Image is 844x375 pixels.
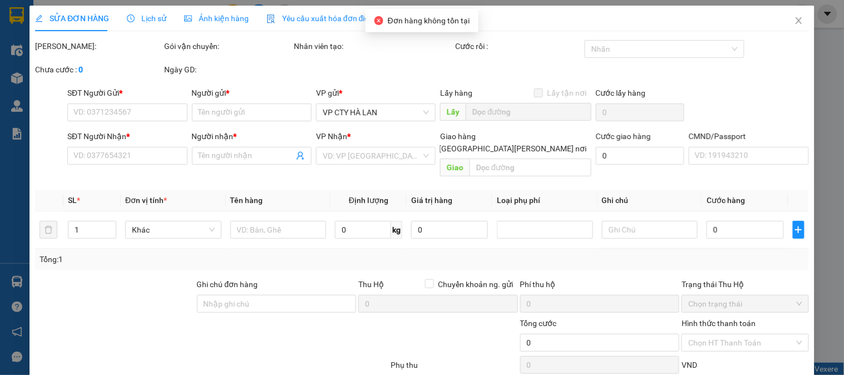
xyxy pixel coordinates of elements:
[296,151,305,160] span: user-add
[358,280,384,289] span: Thu Hộ
[470,159,591,176] input: Dọc đường
[197,295,357,313] input: Ghi chú đơn hàng
[441,88,473,97] span: Lấy hàng
[596,88,646,97] label: Cước lấy hàng
[682,319,756,328] label: Hình thức thanh toán
[192,130,312,142] div: Người nhận
[127,14,135,22] span: clock-circle
[67,87,187,99] div: SĐT Người Gửi
[596,132,651,141] label: Cước giao hàng
[492,190,598,211] th: Loại phụ phí
[388,16,470,25] span: Đơn hàng không tồn tại
[294,40,453,52] div: Nhân viên tạo:
[316,87,436,99] div: VP gửi
[793,225,804,234] span: plus
[197,280,258,289] label: Ghi chú đơn hàng
[184,14,249,23] span: Ảnh kiện hàng
[316,132,347,141] span: VP Nhận
[266,14,384,23] span: Yêu cầu xuất hóa đơn điện tử
[520,278,680,295] div: Phí thu hộ
[707,196,745,205] span: Cước hàng
[165,40,292,52] div: Gói vận chuyển:
[103,230,116,238] span: Decrease Value
[68,196,77,205] span: SL
[434,278,518,290] span: Chuyển khoản ng. gửi
[35,40,162,52] div: [PERSON_NAME]:
[411,196,452,205] span: Giá trị hàng
[35,63,162,76] div: Chưa cước :
[441,159,470,176] span: Giao
[266,14,275,23] img: icon
[127,14,166,23] span: Lịch sử
[184,14,192,22] span: picture
[391,221,402,239] span: kg
[520,319,557,328] span: Tổng cước
[543,87,591,99] span: Lấy tận nơi
[793,221,804,239] button: plus
[107,223,113,230] span: up
[230,221,327,239] input: VD: Bàn, Ghế
[78,65,83,74] b: 0
[682,361,697,369] span: VND
[596,147,685,165] input: Cước giao hàng
[441,103,466,121] span: Lấy
[165,63,292,76] div: Ngày GD:
[689,130,808,142] div: CMND/Passport
[783,6,815,37] button: Close
[466,103,591,121] input: Dọc đường
[688,295,802,312] span: Chọn trạng thái
[67,130,187,142] div: SĐT Người Nhận
[602,221,698,239] input: Ghi Chú
[192,87,312,99] div: Người gửi
[35,14,43,22] span: edit
[794,16,803,25] span: close
[103,221,116,230] span: Increase Value
[125,196,167,205] span: Đơn vị tính
[441,132,476,141] span: Giao hàng
[435,142,591,155] span: [GEOGRAPHIC_DATA][PERSON_NAME] nơi
[40,253,327,265] div: Tổng: 1
[107,231,113,238] span: down
[323,104,429,121] span: VP CTY HÀ LAN
[35,14,109,23] span: SỬA ĐƠN HÀNG
[132,221,215,238] span: Khác
[682,278,808,290] div: Trạng thái Thu Hộ
[374,16,383,25] span: close-circle
[456,40,583,52] div: Cước rồi :
[349,196,388,205] span: Định lượng
[598,190,703,211] th: Ghi chú
[40,221,57,239] button: delete
[230,196,263,205] span: Tên hàng
[596,103,685,121] input: Cước lấy hàng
